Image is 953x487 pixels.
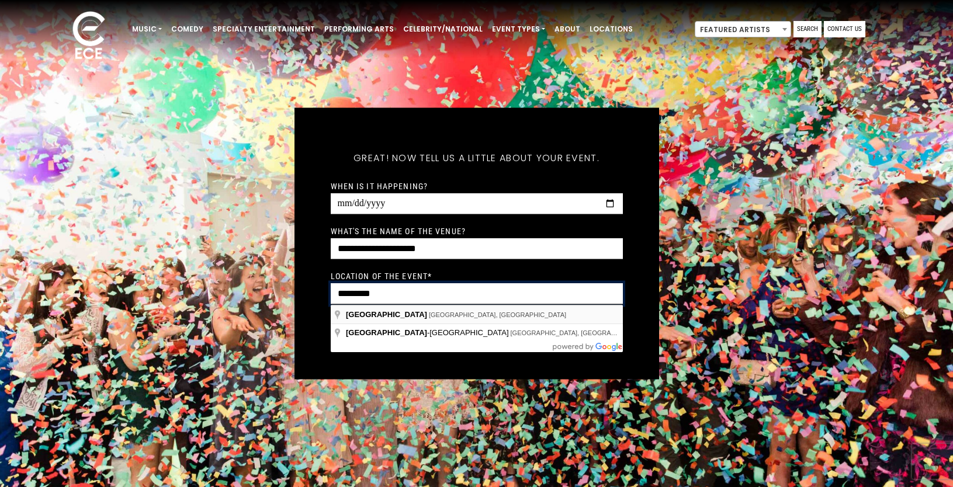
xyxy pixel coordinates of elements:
label: When is it happening? [331,181,428,192]
a: Locations [585,19,637,39]
span: Featured Artists [695,21,791,37]
img: ece_new_logo_whitev2-1.png [60,8,118,65]
a: Comedy [167,19,208,39]
a: About [550,19,585,39]
a: Celebrity/National [398,19,487,39]
a: Contact Us [824,21,865,37]
span: [GEOGRAPHIC_DATA] [346,328,427,337]
a: Search [793,21,822,37]
label: Location of the event [331,271,432,281]
span: [GEOGRAPHIC_DATA] [346,310,427,319]
a: Event Types [487,19,550,39]
span: [GEOGRAPHIC_DATA], [GEOGRAPHIC_DATA] [429,311,566,318]
span: [GEOGRAPHIC_DATA], [GEOGRAPHIC_DATA], [GEOGRAPHIC_DATA] [511,329,719,336]
label: What's the name of the venue? [331,226,466,236]
a: Music [127,19,167,39]
h5: Great! Now tell us a little about your event. [331,137,623,179]
span: Featured Artists [695,22,791,38]
a: Specialty Entertainment [208,19,320,39]
span: -[GEOGRAPHIC_DATA] [346,328,511,337]
a: Performing Arts [320,19,398,39]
